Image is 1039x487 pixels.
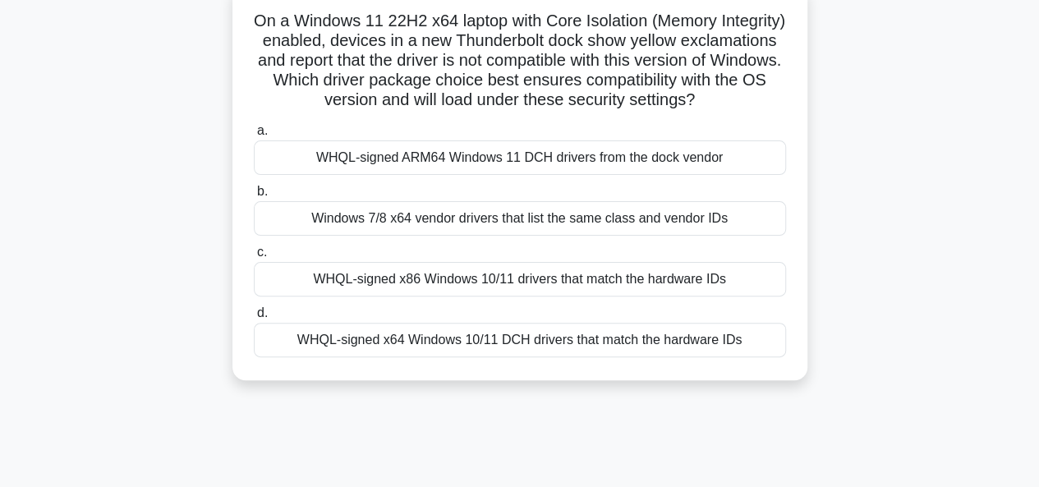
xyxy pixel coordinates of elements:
div: WHQL-signed ARM64 Windows 11 DCH drivers from the dock vendor [254,140,786,175]
span: c. [257,245,267,259]
div: WHQL-signed x64 Windows 10/11 DCH drivers that match the hardware IDs [254,323,786,357]
div: Windows 7/8 x64 vendor drivers that list the same class and vendor IDs [254,201,786,236]
h5: On a Windows 11 22H2 x64 laptop with Core Isolation (Memory Integrity) enabled, devices in a new ... [252,11,788,111]
div: WHQL-signed x86 Windows 10/11 drivers that match the hardware IDs [254,262,786,296]
span: d. [257,306,268,319]
span: a. [257,123,268,137]
span: b. [257,184,268,198]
